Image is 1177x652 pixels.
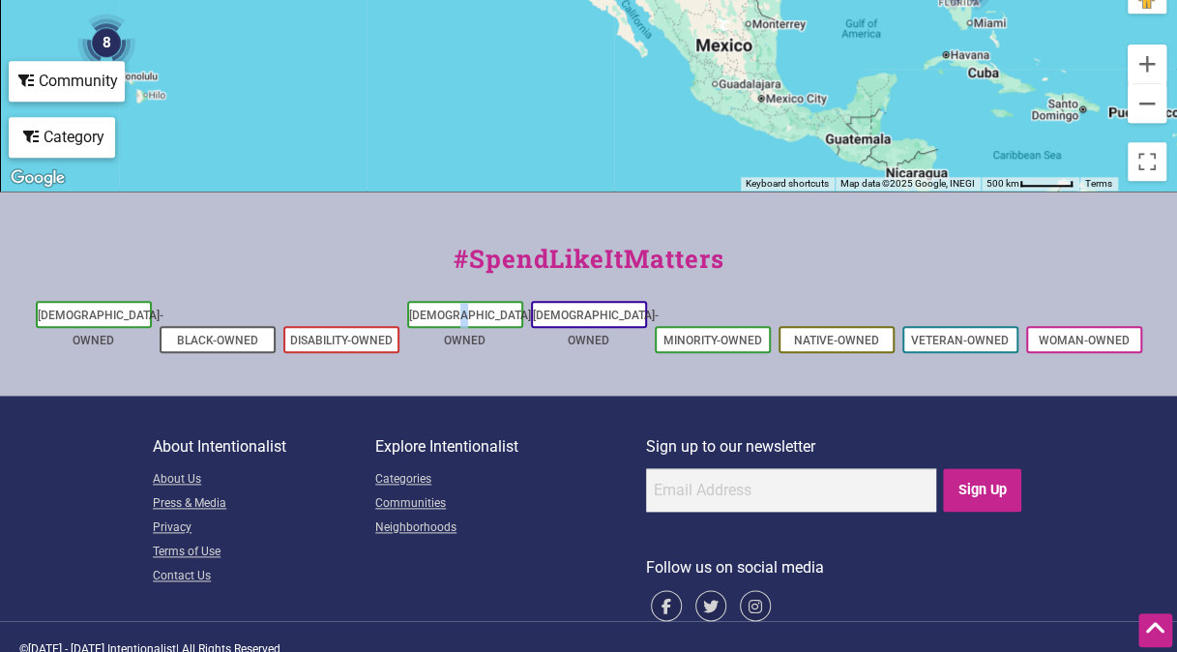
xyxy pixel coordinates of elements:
[646,555,1024,580] p: Follow us on social media
[375,434,646,459] p: Explore Intentionalist
[794,334,879,347] a: Native-Owned
[943,468,1021,512] input: Sign Up
[9,61,125,102] div: Filter by Community
[6,165,70,191] a: Open this area in Google Maps (opens a new window)
[986,178,1019,189] span: 500 km
[11,63,123,100] div: Community
[11,119,113,156] div: Category
[153,468,375,492] a: About Us
[1085,178,1112,189] a: Terms (opens in new tab)
[375,517,646,541] a: Neighborhoods
[840,178,975,189] span: Map data ©2025 Google, INEGI
[1128,84,1166,123] button: Zoom out
[9,117,115,158] div: Filter by category
[409,309,535,347] a: [DEMOGRAPHIC_DATA]-Owned
[77,14,135,72] div: 8
[981,177,1079,191] button: Map Scale: 500 km per 52 pixels
[1138,613,1172,647] div: Scroll Back to Top
[290,334,393,347] a: Disability-Owned
[153,565,375,589] a: Contact Us
[375,492,646,517] a: Communities
[533,309,659,347] a: [DEMOGRAPHIC_DATA]-Owned
[153,492,375,517] a: Press & Media
[153,434,375,459] p: About Intentionalist
[1128,44,1166,83] button: Zoom in
[646,468,936,512] input: Email Address
[153,517,375,541] a: Privacy
[153,541,375,565] a: Terms of Use
[746,177,829,191] button: Keyboard shortcuts
[1126,140,1168,183] button: Toggle fullscreen view
[663,334,762,347] a: Minority-Owned
[1039,334,1130,347] a: Woman-Owned
[177,334,258,347] a: Black-Owned
[38,309,163,347] a: [DEMOGRAPHIC_DATA]-Owned
[6,165,70,191] img: Google
[911,334,1009,347] a: Veteran-Owned
[646,434,1024,459] p: Sign up to our newsletter
[375,468,646,492] a: Categories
